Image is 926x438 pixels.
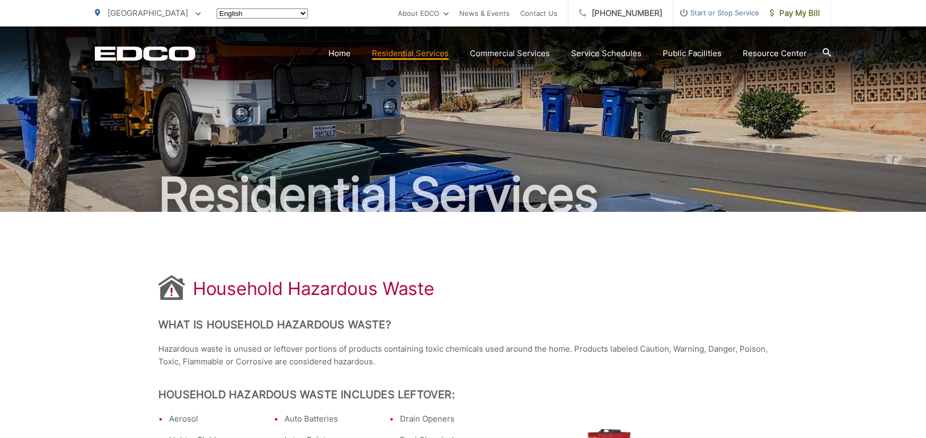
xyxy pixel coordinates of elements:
[158,318,768,331] h2: What is Household Hazardous Waste?
[169,413,258,425] li: Aerosol
[400,413,489,425] li: Drain Openers
[95,46,195,61] a: EDCD logo. Return to the homepage.
[459,7,510,20] a: News & Events
[284,413,373,425] li: Auto Batteries
[158,343,768,368] p: Hazardous waste is unused or leftover portions of products containing toxic chemicals used around...
[770,7,820,20] span: Pay My Bill
[328,47,351,60] a: Home
[663,47,722,60] a: Public Facilities
[95,168,831,221] h2: Residential Services
[470,47,550,60] a: Commercial Services
[743,47,807,60] a: Resource Center
[108,8,188,18] span: [GEOGRAPHIC_DATA]
[398,7,449,20] a: About EDCO
[158,388,768,401] h2: Household Hazardous Waste Includes Leftover:
[520,7,557,20] a: Contact Us
[217,8,308,19] select: Select a language
[193,278,434,299] h1: Household Hazardous Waste
[372,47,449,60] a: Residential Services
[571,47,642,60] a: Service Schedules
